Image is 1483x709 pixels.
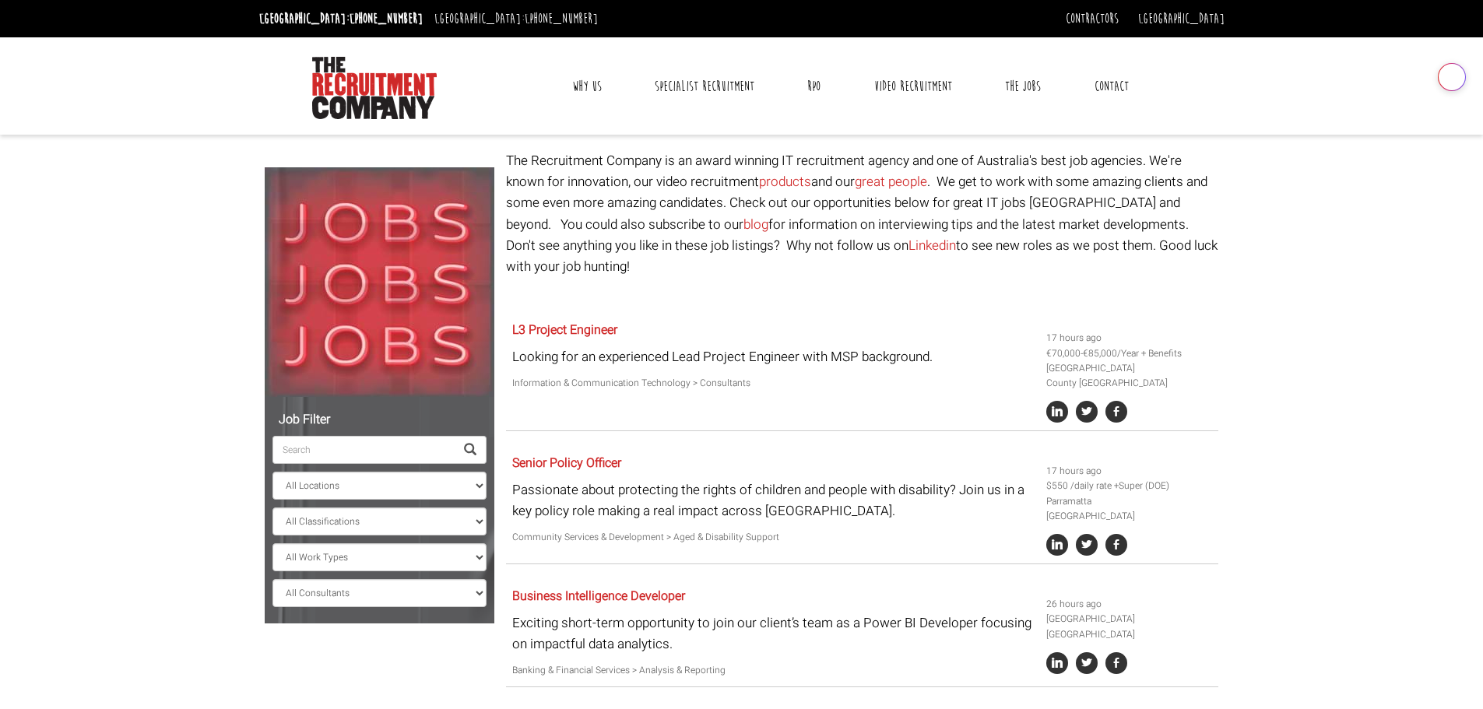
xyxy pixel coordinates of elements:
[908,236,956,255] a: Linkedin
[1138,10,1225,27] a: [GEOGRAPHIC_DATA]
[1046,464,1213,479] li: 17 hours ago
[312,57,437,119] img: The Recruitment Company
[512,479,1035,521] p: Passionate about protecting the rights of children and people with disability? Join us in a key p...
[512,321,617,339] a: L3 Project Engineer
[643,67,766,106] a: Specialist Recruitment
[863,67,964,106] a: Video Recruitment
[759,172,811,191] a: products
[1066,10,1119,27] a: Contractors
[506,150,1218,277] p: The Recruitment Company is an award winning IT recruitment agency and one of Australia's best job...
[1046,479,1213,493] li: $550 /daily rate +Super (DOE)
[512,530,1035,545] p: Community Services & Development > Aged & Disability Support
[743,215,768,234] a: blog
[272,413,487,427] h5: Job Filter
[512,376,1035,391] p: Information & Communication Technology > Consultants
[1046,361,1213,391] li: [GEOGRAPHIC_DATA] County [GEOGRAPHIC_DATA]
[1046,612,1213,641] li: [GEOGRAPHIC_DATA] [GEOGRAPHIC_DATA]
[1083,67,1140,106] a: Contact
[855,172,927,191] a: great people
[512,612,1035,655] p: Exciting short-term opportunity to join our client’s team as a Power BI Developer focusing on imp...
[255,6,427,31] li: [GEOGRAPHIC_DATA]:
[1046,331,1213,346] li: 17 hours ago
[512,454,621,472] a: Senior Policy Officer
[350,10,423,27] a: [PHONE_NUMBER]
[1046,346,1213,361] li: €70,000-€85,000/Year + Benefits
[525,10,598,27] a: [PHONE_NUMBER]
[512,346,1035,367] p: Looking for an experienced Lead Project Engineer with MSP background.
[561,67,613,106] a: Why Us
[796,67,832,106] a: RPO
[430,6,602,31] li: [GEOGRAPHIC_DATA]:
[265,167,494,397] img: Jobs, Jobs, Jobs
[993,67,1053,106] a: The Jobs
[1046,494,1213,524] li: Parramatta [GEOGRAPHIC_DATA]
[272,436,455,464] input: Search
[512,663,1035,678] p: Banking & Financial Services > Analysis & Reporting
[512,587,685,605] a: Business Intelligence Developer
[1046,597,1213,612] li: 26 hours ago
